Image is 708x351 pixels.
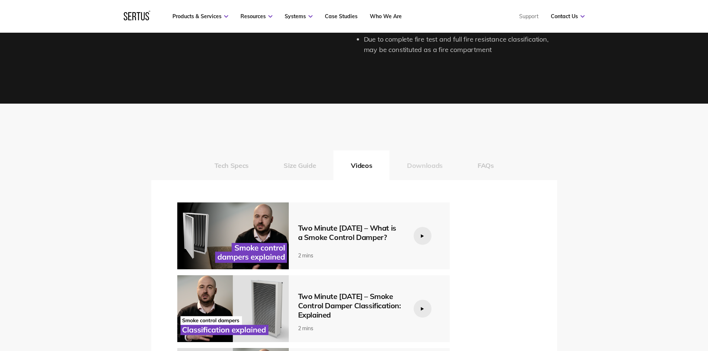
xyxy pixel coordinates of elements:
[519,13,539,20] a: Support
[574,265,708,351] iframe: Chat Widget
[370,13,402,20] a: Who We Are
[325,13,358,20] a: Case Studies
[389,150,460,180] button: Downloads
[298,223,402,242] div: Two Minute [DATE] – What is a Smoke Control Damper?
[172,13,228,20] a: Products & Services
[460,150,511,180] button: FAQs
[266,150,333,180] button: Size Guide
[197,150,266,180] button: Tech Specs
[298,252,402,259] div: 2 mins
[298,325,402,332] div: 2 mins
[240,13,272,20] a: Resources
[285,13,313,20] a: Systems
[551,13,585,20] a: Contact Us
[364,34,557,56] li: Due to complete fire test and full fire resistance classification, may be constituted as a fire c...
[298,292,402,319] div: Two Minute [DATE] – Smoke Control Damper Classification: Explained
